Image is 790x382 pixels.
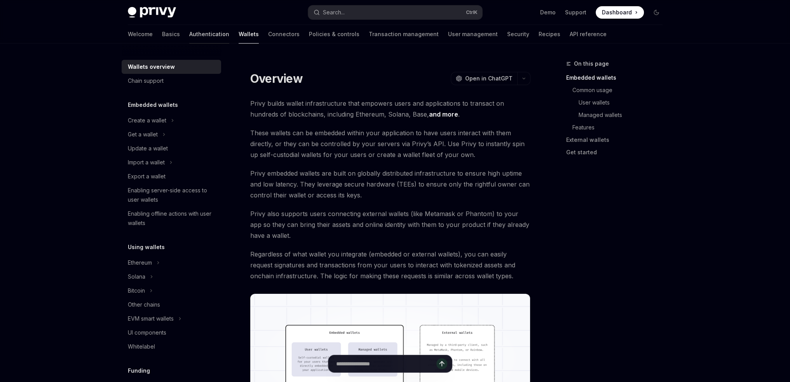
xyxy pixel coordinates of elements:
a: External wallets [566,134,669,146]
span: Privy builds wallet infrastructure that empowers users and applications to transact on hundreds o... [250,98,530,120]
h5: Embedded wallets [128,100,178,110]
a: User management [448,25,498,44]
button: Open in ChatGPT [451,72,517,85]
a: Dashboard [596,6,644,19]
a: Security [507,25,529,44]
a: Managed wallets [566,109,669,121]
img: dark logo [128,7,176,18]
div: UI components [128,328,166,337]
div: Enabling server-side access to user wallets [128,186,216,204]
span: Privy also supports users connecting external wallets (like Metamask or Phantom) to your app so t... [250,208,530,241]
button: Ethereum [122,256,221,270]
a: Wallets [239,25,259,44]
div: Enabling offline actions with user wallets [128,209,216,228]
a: Update a wallet [122,141,221,155]
a: Connectors [268,25,300,44]
div: Import a wallet [128,158,165,167]
button: EVM smart wallets [122,312,221,326]
span: Privy embedded wallets are built on globally distributed infrastructure to ensure high uptime and... [250,168,530,201]
div: EVM smart wallets [128,314,174,323]
a: Recipes [539,25,560,44]
div: Get a wallet [128,130,158,139]
a: Basics [162,25,180,44]
a: Embedded wallets [566,72,669,84]
h1: Overview [250,72,303,85]
a: Support [565,9,586,16]
button: Send message [436,358,447,369]
a: Policies & controls [309,25,359,44]
button: Create a wallet [122,113,221,127]
a: Welcome [128,25,153,44]
div: Solana [128,272,145,281]
button: Import a wallet [122,155,221,169]
div: Wallets overview [128,62,175,72]
div: Export a wallet [128,172,166,181]
h5: Using wallets [128,242,165,252]
span: Open in ChatGPT [465,75,513,82]
div: Other chains [128,300,160,309]
span: Ctrl K [466,9,478,16]
a: Common usage [566,84,669,96]
a: Features [566,121,669,134]
a: UI components [122,326,221,340]
button: Solana [122,270,221,284]
a: Export a wallet [122,169,221,183]
button: Search...CtrlK [308,5,482,19]
a: Wallets overview [122,60,221,74]
button: Bitcoin [122,284,221,298]
div: Ethereum [128,258,152,267]
button: Toggle dark mode [650,6,663,19]
a: and more [429,110,458,119]
a: Other chains [122,298,221,312]
div: Create a wallet [128,116,166,125]
a: Get started [566,146,669,159]
div: Search... [323,8,345,17]
span: Dashboard [602,9,632,16]
a: API reference [570,25,607,44]
a: Demo [540,9,556,16]
div: Bitcoin [128,286,145,295]
h5: Funding [128,366,150,375]
a: Chain support [122,74,221,88]
input: Ask a question... [336,355,436,372]
div: Chain support [128,76,164,85]
a: Enabling server-side access to user wallets [122,183,221,207]
span: On this page [574,59,609,68]
a: Enabling offline actions with user wallets [122,207,221,230]
span: Regardless of what wallet you integrate (embedded or external wallets), you can easily request si... [250,249,530,281]
a: Transaction management [369,25,439,44]
a: Whitelabel [122,340,221,354]
span: These wallets can be embedded within your application to have users interact with them directly, ... [250,127,530,160]
button: Get a wallet [122,127,221,141]
div: Update a wallet [128,144,168,153]
div: Whitelabel [128,342,155,351]
a: User wallets [566,96,669,109]
a: Authentication [189,25,229,44]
